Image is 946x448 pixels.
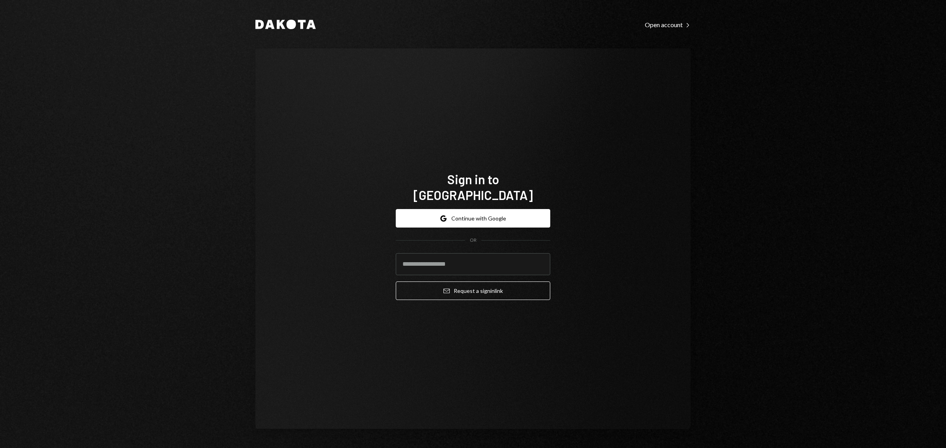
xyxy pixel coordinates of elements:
button: Continue with Google [396,209,550,228]
div: OR [470,237,477,244]
h1: Sign in to [GEOGRAPHIC_DATA] [396,171,550,203]
div: Open account [645,21,691,29]
a: Open account [645,20,691,29]
button: Request a signinlink [396,281,550,300]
